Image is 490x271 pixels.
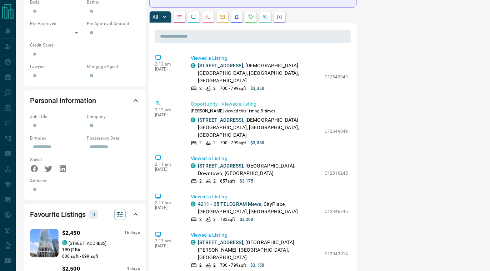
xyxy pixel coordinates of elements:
[240,216,254,223] p: $3,200
[251,85,265,92] p: $3,350
[155,162,180,167] p: 2:11 am
[198,117,243,123] a: [STREET_ADDRESS]
[220,262,246,268] p: 700 - 799 sqft
[191,163,196,168] div: condos.ca
[205,14,211,20] svg: Calls
[191,240,196,245] div: condos.ca
[213,140,216,146] p: 2
[30,92,140,109] div: Personal Information
[213,216,216,223] p: 2
[251,140,265,146] p: $3,350
[30,63,83,70] p: Lawyer:
[325,128,348,135] p: C12349049
[248,14,254,20] svg: Requests
[30,206,140,223] div: Favourite Listings11
[325,208,348,215] p: C12346745
[198,200,321,216] p: , CityPlace, [GEOGRAPHIC_DATA], [GEOGRAPHIC_DATA]
[87,113,140,120] p: Company:
[199,262,202,268] p: 2
[20,229,68,257] img: Favourited listing
[155,238,180,243] p: 2:11 am
[191,231,348,239] p: Viewed a Listing
[87,135,140,141] p: Possession Date:
[155,243,180,248] p: [DATE]
[152,14,158,19] p: All
[220,140,246,146] p: 700 - 799 sqft
[30,113,83,120] p: Job Title:
[198,163,243,169] a: [STREET_ADDRESS]
[199,85,202,92] p: 2
[199,178,202,184] p: 2
[62,229,80,237] p: $2,450
[234,14,240,20] svg: Listing Alerts
[30,227,140,260] a: Favourited listing$2,45016 dayscondos.ca[STREET_ADDRESS]1BD |2BA600 sqft - 699 sqft
[325,170,348,176] p: C12310245
[62,247,140,253] p: 1 BD | 2 BA
[155,67,180,72] p: [DATE]
[155,200,180,205] p: 2:11 am
[191,108,348,114] p: [PERSON_NAME] viewed this listing 3 times
[87,20,140,27] p: Pre-Approval Amount:
[30,42,140,48] p: Credit Score:
[155,107,180,112] p: 2:12 am
[191,63,196,68] div: condos.ca
[30,95,96,106] h2: Personal Information
[325,251,348,257] p: C12342014
[30,20,83,27] p: Pre-Approved:
[191,155,348,162] p: Viewed a Listing
[198,162,321,177] p: , [GEOGRAPHIC_DATA], Downtown, [GEOGRAPHIC_DATA]
[220,216,235,223] p: 782 sqft
[199,140,202,146] p: 2
[198,239,243,245] a: [STREET_ADDRESS]
[220,178,235,184] p: 857 sqft
[240,178,254,184] p: $3,175
[191,100,348,108] p: Opportunity - Viewed a listing
[91,210,96,218] p: 11
[30,156,83,163] p: Social:
[124,230,140,236] p: 16 days
[155,112,180,117] p: [DATE]
[30,135,83,141] p: Birthday:
[198,63,243,68] a: [STREET_ADDRESS]
[251,262,265,268] p: $3,150
[325,74,348,80] p: C12349049
[191,54,348,62] p: Viewed a Listing
[191,14,197,20] svg: Lead Browsing Activity
[220,14,225,20] svg: Emails
[30,209,86,220] h2: Favourite Listings
[30,178,140,184] p: Address:
[277,14,282,20] svg: Agent Actions
[213,85,216,92] p: 2
[198,239,321,261] p: , [GEOGRAPHIC_DATA][PERSON_NAME], [GEOGRAPHIC_DATA], [GEOGRAPHIC_DATA]
[220,85,246,92] p: 700 - 799 sqft
[191,117,196,122] div: condos.ca
[198,62,321,84] p: , [DEMOGRAPHIC_DATA][GEOGRAPHIC_DATA], [GEOGRAPHIC_DATA], [GEOGRAPHIC_DATA]
[155,62,180,67] p: 2:12 am
[191,202,196,207] div: condos.ca
[191,193,348,200] p: Viewed a Listing
[62,240,67,245] div: condos.ca
[87,63,140,70] p: Mortgage Agent:
[213,262,216,268] p: 2
[177,14,182,20] svg: Notes
[69,240,107,247] p: [STREET_ADDRESS]
[262,14,268,20] svg: Opportunities
[198,201,261,207] a: 4211 - 25 TELEGRAM Mews
[198,116,321,139] p: , [DEMOGRAPHIC_DATA][GEOGRAPHIC_DATA], [GEOGRAPHIC_DATA], [GEOGRAPHIC_DATA]
[62,253,140,260] p: 600 sqft - 699 sqft
[199,216,202,223] p: 2
[155,205,180,210] p: [DATE]
[213,178,216,184] p: 2
[155,167,180,172] p: [DATE]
